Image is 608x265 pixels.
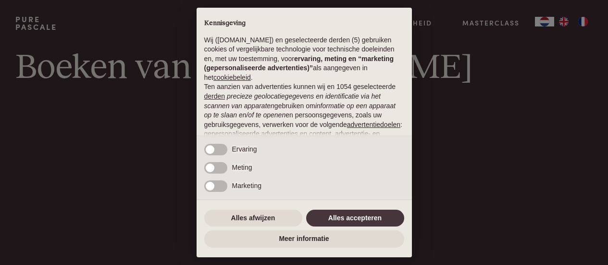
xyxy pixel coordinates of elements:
[213,74,251,81] a: cookiebeleid
[204,92,381,110] em: precieze geolocatiegegevens en identificatie via het scannen van apparaten
[232,164,252,171] span: Meting
[232,145,257,153] span: Ervaring
[204,82,404,148] p: Ten aanzien van advertenties kunnen wij en 1054 geselecteerde gebruiken om en persoonsgegevens, z...
[204,210,302,227] button: Alles afwijzen
[204,92,225,101] button: derden
[347,120,400,130] button: advertentiedoelen
[204,230,404,248] button: Meer informatie
[204,102,396,119] em: informatie op een apparaat op te slaan en/of te openen
[232,182,261,189] span: Marketing
[306,210,404,227] button: Alles accepteren
[204,36,404,83] p: Wij ([DOMAIN_NAME]) en geselecteerde derden (5) gebruiken cookies of vergelijkbare technologie vo...
[204,19,404,28] h2: Kennisgeving
[204,55,394,72] strong: ervaring, meting en “marketing (gepersonaliseerde advertenties)”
